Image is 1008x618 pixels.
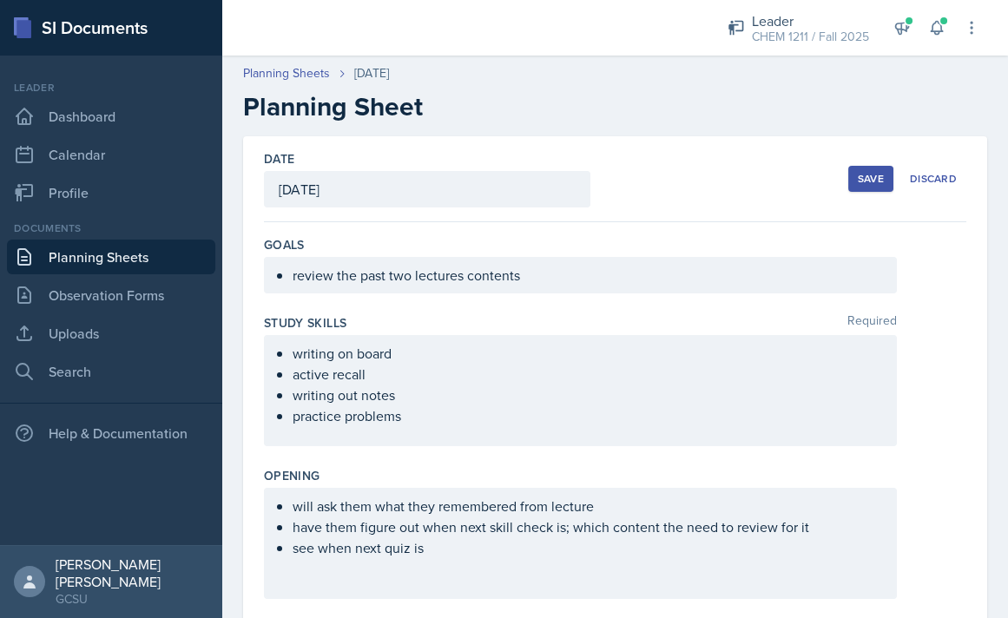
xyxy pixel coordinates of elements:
[752,10,869,31] div: Leader
[7,99,215,134] a: Dashboard
[7,137,215,172] a: Calendar
[7,80,215,95] div: Leader
[264,236,305,253] label: Goals
[243,91,987,122] h2: Planning Sheet
[293,385,882,405] p: writing out notes
[7,354,215,389] a: Search
[848,166,893,192] button: Save
[293,537,882,558] p: see when next quiz is
[264,314,346,332] label: Study Skills
[264,467,320,484] label: Opening
[7,416,215,450] div: Help & Documentation
[293,516,882,537] p: have them figure out when next skill check is; which content the need to review for it
[7,175,215,210] a: Profile
[293,405,882,426] p: practice problems
[243,64,330,82] a: Planning Sheets
[354,64,389,82] div: [DATE]
[293,496,882,516] p: will ask them what they remembered from lecture
[56,590,208,608] div: GCSU
[752,28,869,46] div: CHEM 1211 / Fall 2025
[7,316,215,351] a: Uploads
[847,314,897,332] span: Required
[264,150,294,168] label: Date
[7,278,215,312] a: Observation Forms
[7,220,215,236] div: Documents
[858,172,884,186] div: Save
[910,172,957,186] div: Discard
[7,240,215,274] a: Planning Sheets
[56,556,208,590] div: [PERSON_NAME] [PERSON_NAME]
[293,343,882,364] p: writing on board
[293,364,882,385] p: active recall
[900,166,966,192] button: Discard
[293,265,882,286] p: review the past two lectures contents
